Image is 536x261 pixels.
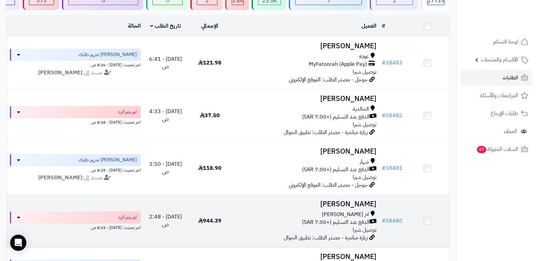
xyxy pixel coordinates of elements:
[359,53,369,60] span: عودة
[149,55,182,71] span: [DATE] - 6:41 ص
[149,160,182,176] span: [DATE] - 3:50 ص
[78,157,137,163] span: [PERSON_NAME] تجهيز طلبك
[353,226,376,234] span: توصيل شبرا
[362,22,376,30] a: العميل
[353,105,369,113] span: الخالدية
[360,158,369,166] span: شهار
[284,234,368,242] span: زيارة مباشرة - مصدر الطلب: تطبيق الجوال
[461,141,532,157] a: السلات المتروكة47
[461,34,532,50] a: لوحة التحكم
[309,60,367,68] span: MyFatoorah (Apple Pay)
[302,218,370,226] span: الدفع عند التسليم (+7.00 SAR)
[149,213,182,229] span: [DATE] - 2:48 ص
[382,164,402,172] a: #38481
[10,61,141,68] div: اخر تحديث: [DATE] - 8:26 ص
[5,174,146,182] div: مسند إلى:
[10,235,26,251] div: Open Intercom Messenger
[480,91,518,100] span: المراجعات والأسئلة
[150,22,181,30] a: تاريخ الطلب
[118,109,137,115] span: لم يتم الرد
[382,217,386,225] span: #
[235,95,377,103] h3: [PERSON_NAME]
[461,87,532,104] a: المراجعات والأسئلة
[284,128,368,136] span: زيارة مباشرة - مصدر الطلب: تطبيق الجوال
[382,217,402,225] a: #38480
[491,109,518,118] span: طلبات الإرجاع
[78,51,137,58] span: [PERSON_NAME] تجهيز طلبك
[461,70,532,86] a: الطلبات
[198,59,222,67] span: 121.98
[200,111,220,120] span: 37.50
[201,22,218,30] a: الإجمالي
[235,200,377,208] h3: [PERSON_NAME]
[118,214,137,221] span: لم يتم الرد
[10,224,141,231] div: اخر تحديث: [DATE] - 8:23 ص
[10,118,141,125] div: اخر تحديث: [DATE] - 8:28 ص
[382,111,402,120] a: #38482
[504,127,517,136] span: العملاء
[235,148,377,155] h3: [PERSON_NAME]
[289,181,368,189] span: جوجل - مصدر الطلب: الموقع الإلكتروني
[10,166,141,173] div: اخر تحديث: [DATE] - 8:25 ص
[461,105,532,122] a: طلبات الإرجاع
[198,217,222,225] span: 944.39
[235,42,377,50] h3: [PERSON_NAME]
[128,22,141,30] a: الحالة
[353,68,376,76] span: توصيل شبرا
[302,113,370,121] span: الدفع عند التسليم (+7.00 SAR)
[481,55,518,64] span: الأقسام والمنتجات
[149,107,182,123] span: [DATE] - 4:33 ص
[476,145,518,154] span: السلات المتروكة
[289,76,368,84] span: جوجل - مصدر الطلب: الموقع الإلكتروني
[493,37,518,47] span: لوحة التحكم
[235,253,377,261] h3: [PERSON_NAME]
[461,123,532,139] a: العملاء
[198,164,222,172] span: 118.90
[353,121,376,129] span: توصيل شبرا
[38,69,82,77] strong: [PERSON_NAME]
[353,173,376,181] span: توصيل شبرا
[490,19,530,33] img: logo-2.png
[503,73,518,82] span: الطلبات
[322,211,369,218] span: ام [PERSON_NAME]
[302,166,370,174] span: الدفع عند التسليم (+7.00 SAR)
[477,146,486,153] span: 47
[38,174,82,182] strong: [PERSON_NAME]
[5,69,146,77] div: مسند إلى:
[382,59,402,67] a: #38483
[382,164,386,172] span: #
[382,59,386,67] span: #
[382,22,385,30] a: #
[382,111,386,120] span: #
